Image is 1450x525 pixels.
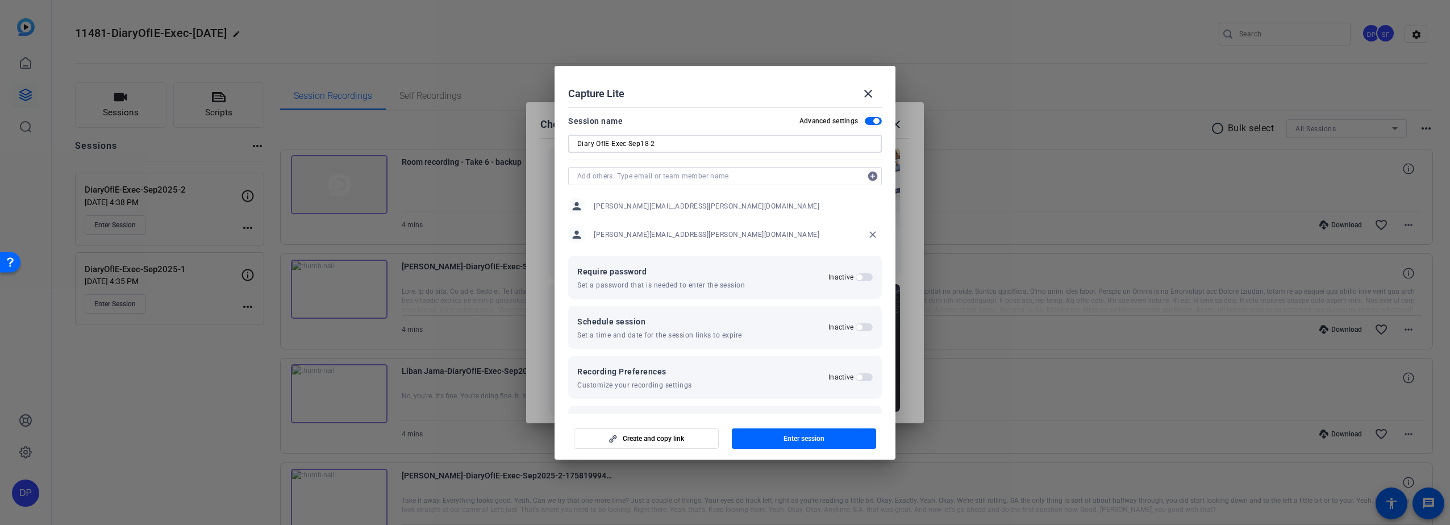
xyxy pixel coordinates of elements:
[864,167,882,185] mat-icon: add_circle
[732,428,877,449] button: Enter session
[594,230,819,239] span: [PERSON_NAME][EMAIL_ADDRESS][PERSON_NAME][DOMAIN_NAME]
[861,87,875,101] mat-icon: close
[568,114,623,128] div: Session name
[623,434,684,443] span: Create and copy link
[568,226,585,243] mat-icon: person
[568,198,585,215] mat-icon: person
[577,331,742,340] span: Set a time and date for the session links to expire
[828,273,853,282] h2: Inactive
[577,365,692,378] span: Recording Preferences
[577,265,745,278] span: Require password
[864,167,882,185] button: Add
[799,116,858,126] h2: Advanced settings
[828,323,853,332] h2: Inactive
[577,381,692,390] span: Customize your recording settings
[594,202,819,211] span: [PERSON_NAME][EMAIL_ADDRESS][PERSON_NAME][DOMAIN_NAME]
[828,373,853,382] h2: Inactive
[784,434,824,443] span: Enter session
[577,169,861,183] input: Add others: Type email or team member name
[577,281,745,290] span: Set a password that is needed to enter the session
[568,80,882,107] div: Capture Lite
[864,226,882,244] mat-icon: close
[574,428,719,449] button: Create and copy link
[577,315,742,328] span: Schedule session
[577,137,873,151] input: Enter Session Name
